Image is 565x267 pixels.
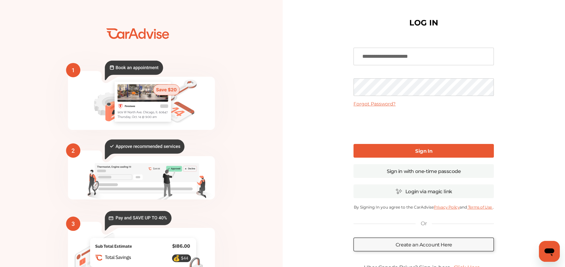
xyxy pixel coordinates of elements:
[353,184,494,198] a: Login via magic link
[409,20,438,26] h1: LOG IN
[467,205,493,210] a: Terms of Use
[353,101,396,107] a: Forgot Password?
[396,188,402,195] img: magic_icon.32c66aac.svg
[434,205,460,210] a: Privacy Policy
[173,255,180,262] text: 💰
[539,241,560,262] iframe: Button to launch messaging window
[374,112,473,137] iframe: reCAPTCHA
[415,148,432,154] b: Sign In
[353,164,494,178] a: Sign in with one-time passcode
[421,220,427,227] p: Or
[353,238,494,251] a: Create an Account Here
[353,144,494,158] a: Sign In
[353,205,494,210] p: By Signing In you agree to the CarAdvise and .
